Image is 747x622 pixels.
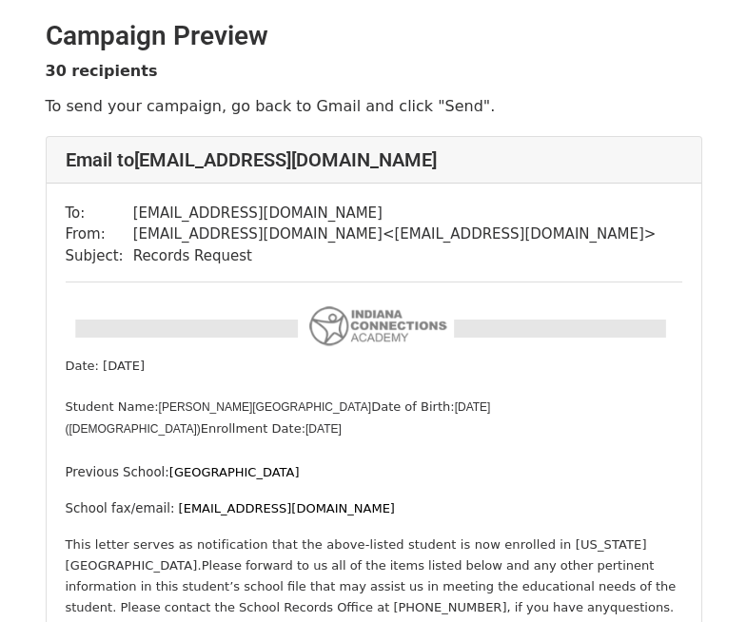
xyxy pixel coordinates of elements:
[169,465,300,479] span: [GEOGRAPHIC_DATA]
[46,20,702,52] h2: Campaign Preview
[66,359,146,373] font: Date: [DATE]
[66,203,133,224] td: To:
[201,421,305,436] span: Enrollment Date:
[133,224,657,245] td: [EMAIL_ADDRESS][DOMAIN_NAME] < [EMAIL_ADDRESS][DOMAIN_NAME] >
[66,558,677,614] span: Please forward to us all of the items listed below and any other pertinent information in this st...
[66,224,133,245] td: From:
[610,600,674,614] span: questions.
[66,465,169,479] span: Previous School:
[66,399,159,414] font: Student Name:
[371,399,454,414] span: Date of Birth:
[66,501,175,515] span: School fax/email:
[66,148,682,171] h4: Email to [EMAIL_ADDRESS][DOMAIN_NAME]
[66,245,133,267] td: Subject:
[133,245,657,267] td: Records Request
[46,62,158,80] strong: 30 recipients
[305,422,342,436] span: [DATE]
[159,400,372,414] span: [PERSON_NAME][GEOGRAPHIC_DATA]
[46,96,702,116] p: To send your campaign, go back to Gmail and click "Send".
[133,203,657,224] td: [EMAIL_ADDRESS][DOMAIN_NAME]
[66,537,647,573] span: This letter serves as notification that the above-listed student is now enrolled in [US_STATE][GE...
[174,501,394,515] span: [EMAIL_ADDRESS][DOMAIN_NAME]
[66,400,491,436] span: [DATE] ([DEMOGRAPHIC_DATA])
